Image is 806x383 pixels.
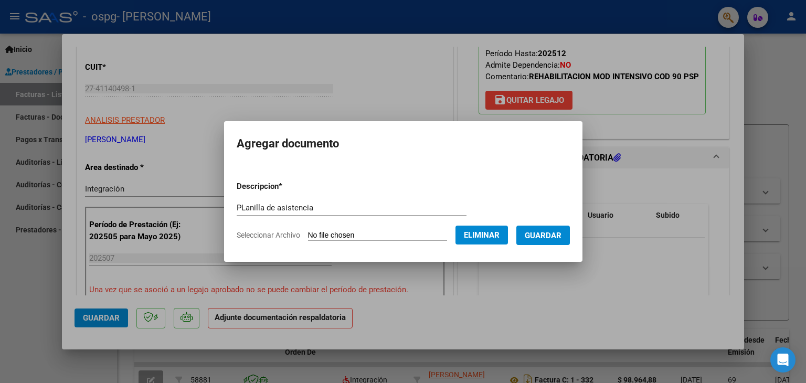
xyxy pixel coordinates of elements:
p: Descripcion [237,180,337,193]
button: Guardar [516,226,570,245]
span: Guardar [525,231,561,240]
span: Seleccionar Archivo [237,231,300,239]
button: Eliminar [455,226,508,244]
span: Eliminar [464,230,500,240]
div: Open Intercom Messenger [770,347,796,373]
h2: Agregar documento [237,134,570,154]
